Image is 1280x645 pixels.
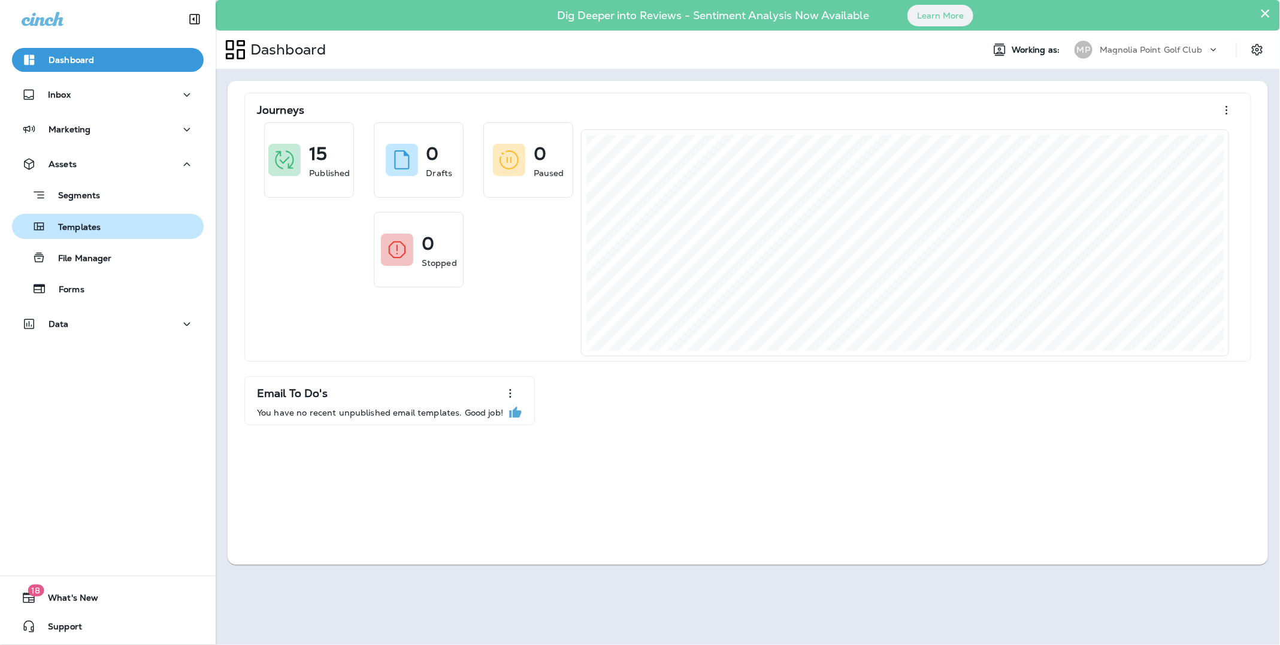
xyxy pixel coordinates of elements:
button: Collapse Sidebar [178,7,211,31]
button: Assets [12,152,204,176]
p: Marketing [49,125,90,134]
p: Paused [534,167,564,179]
button: Forms [12,276,204,301]
button: Inbox [12,83,204,107]
p: Stopped [422,257,457,269]
button: Segments [12,182,204,208]
button: Settings [1246,39,1268,60]
p: Forms [47,284,84,296]
span: What's New [36,593,98,607]
button: File Manager [12,245,204,270]
p: 0 [534,148,546,160]
p: Magnolia Point Golf Club [1100,45,1202,54]
button: Marketing [12,117,204,141]
p: Email To Do's [257,387,328,399]
button: Learn More [907,5,973,26]
span: Support [36,622,82,636]
p: You have no recent unpublished email templates. Good job! [257,408,503,417]
p: Dashboard [246,41,326,59]
div: MP [1075,41,1093,59]
p: Inbox [48,90,71,99]
button: 18What's New [12,586,204,610]
p: Journeys [257,104,304,116]
p: Segments [46,190,100,202]
p: File Manager [46,253,112,265]
p: Drafts [426,167,453,179]
button: Templates [12,214,204,239]
span: 18 [28,585,44,596]
p: 15 [309,148,327,160]
span: Working as: [1012,45,1063,55]
button: Dashboard [12,48,204,72]
p: 0 [422,238,434,250]
button: Close [1260,4,1271,23]
p: Assets [49,159,77,169]
p: Dashboard [49,55,94,65]
p: Data [49,319,69,329]
button: Support [12,614,204,638]
p: Dig Deeper into Reviews - Sentiment Analysis Now Available [522,14,904,17]
p: Published [309,167,350,179]
p: Templates [46,222,101,234]
p: 0 [426,148,439,160]
button: Data [12,312,204,336]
